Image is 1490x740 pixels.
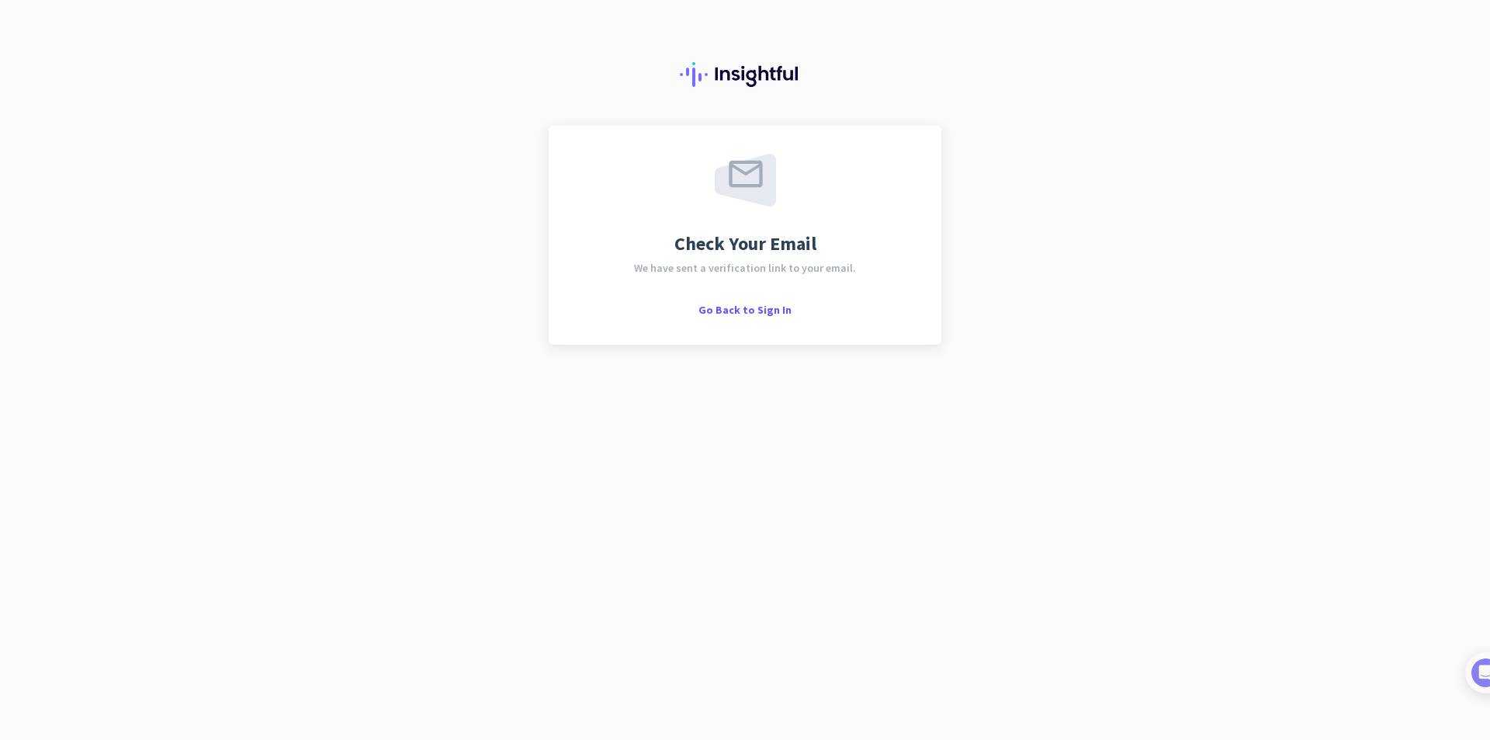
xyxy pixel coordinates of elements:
[674,235,816,253] span: Check Your Email
[634,262,856,273] span: We have sent a verification link to your email.
[715,154,776,207] img: email-sent
[698,303,792,317] span: Go Back to Sign In
[680,62,810,87] img: Insightful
